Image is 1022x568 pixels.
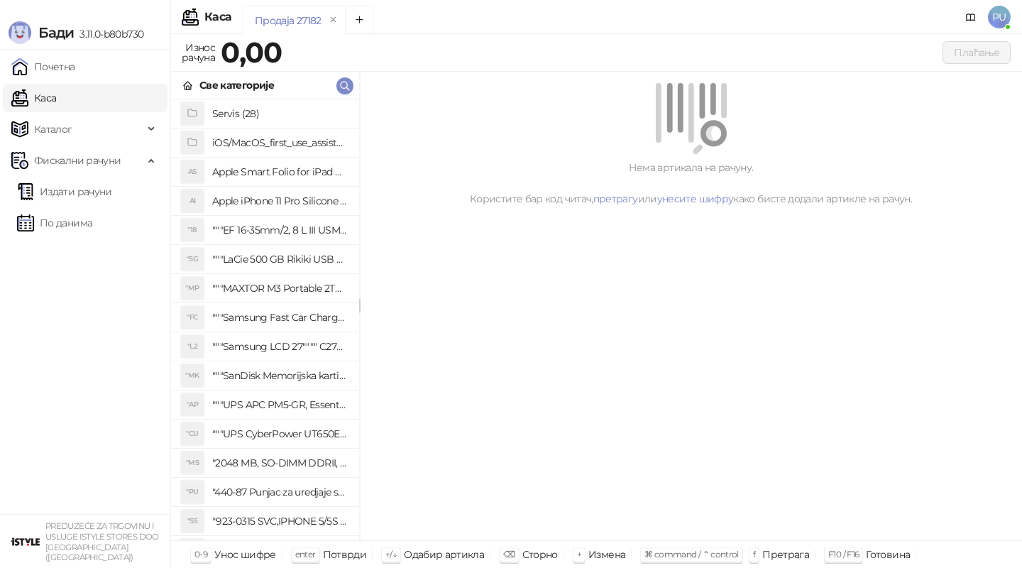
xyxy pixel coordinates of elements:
[194,549,207,559] span: 0-9
[181,393,204,416] div: "AP
[212,335,348,358] h4: """Samsung LCD 27"""" C27F390FHUXEN"""
[181,277,204,300] div: "MP
[212,452,348,474] h4: "2048 MB, SO-DIMM DDRII, 667 MHz, Napajanje 1,8 0,1 V, Latencija CL5"
[212,277,348,300] h4: """MAXTOR M3 Portable 2TB 2.5"""" crni eksterni hard disk HX-M201TCB/GM"""
[828,549,859,559] span: F10 / F16
[212,510,348,532] h4: "923-0315 SVC,IPHONE 5/5S BATTERY REMOVAL TRAY Držač za iPhone sa kojim se otvara display
[644,549,739,559] span: ⌘ command / ⌃ control
[45,521,159,562] small: PREDUZEĆE ZA TRGOVINU I USLUGE ISTYLE STORES DOO [GEOGRAPHIC_DATA] ([GEOGRAPHIC_DATA])
[212,219,348,241] h4: """EF 16-35mm/2, 8 L III USM"""
[255,13,322,28] div: Продаја 27182
[988,6,1011,28] span: PU
[181,481,204,503] div: "PU
[657,192,734,205] a: унесите шифру
[11,53,75,81] a: Почетна
[503,549,515,559] span: ⌫
[181,219,204,241] div: "18
[404,545,484,564] div: Одабир артикла
[181,306,204,329] div: "FC
[181,190,204,212] div: AI
[212,131,348,154] h4: iOS/MacOS_first_use_assistance (4)
[866,545,910,564] div: Готовина
[212,393,348,416] h4: """UPS APC PM5-GR, Essential Surge Arrest,5 utic_nica"""
[181,160,204,183] div: AS
[522,545,558,564] div: Сторно
[943,41,1011,64] button: Плаћање
[11,84,56,112] a: Каса
[345,6,373,34] button: Add tab
[181,364,204,387] div: "MK
[212,422,348,445] h4: """UPS CyberPower UT650EG, 650VA/360W , line-int., s_uko, desktop"""
[577,549,581,559] span: +
[212,364,348,387] h4: """SanDisk Memorijska kartica 256GB microSDXC sa SD adapterom SDSQXA1-256G-GN6MA - Extreme PLUS, ...
[179,38,218,67] div: Износ рачуна
[214,545,276,564] div: Унос шифре
[9,21,31,44] img: Logo
[212,102,348,125] h4: Servis (28)
[588,545,625,564] div: Измена
[171,99,359,540] div: grid
[181,335,204,358] div: "L2
[11,528,40,556] img: 64x64-companyLogo-77b92cf4-9946-4f36-9751-bf7bb5fd2c7d.png
[295,549,316,559] span: enter
[181,510,204,532] div: "S5
[323,545,367,564] div: Потврди
[74,28,143,40] span: 3.11.0-b80b730
[181,248,204,271] div: "5G
[593,192,638,205] a: претрагу
[377,160,1005,207] div: Нема артикала на рачуну. Користите бар код читач, или како бисте додали артикле на рачун.
[324,14,343,26] button: remove
[212,160,348,183] h4: Apple Smart Folio for iPad mini (A17 Pro) - Sage
[960,6,982,28] a: Документација
[34,115,72,143] span: Каталог
[38,24,74,41] span: Бади
[204,11,231,23] div: Каса
[212,481,348,503] h4: "440-87 Punjac za uredjaje sa micro USB portom 4/1, Stand."
[17,177,112,206] a: Издати рачуни
[385,549,397,559] span: ↑/↓
[753,549,755,559] span: f
[762,545,809,564] div: Претрага
[212,539,348,562] h4: "923-0448 SVC,IPHONE,TOURQUE DRIVER KIT .65KGF- CM Šrafciger "
[181,539,204,562] div: "SD
[212,306,348,329] h4: """Samsung Fast Car Charge Adapter, brzi auto punja_, boja crna"""
[34,146,121,175] span: Фискални рачуни
[212,190,348,212] h4: Apple iPhone 11 Pro Silicone Case - Black
[181,452,204,474] div: "MS
[212,248,348,271] h4: """LaCie 500 GB Rikiki USB 3.0 / Ultra Compact & Resistant aluminum / USB 3.0 / 2.5"""""""
[221,35,282,70] strong: 0,00
[181,422,204,445] div: "CU
[17,209,92,237] a: По данима
[199,77,274,93] div: Све категорије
